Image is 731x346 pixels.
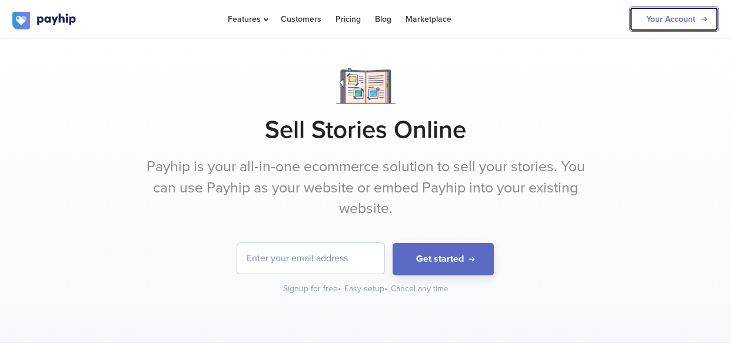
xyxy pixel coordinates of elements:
img: logo.svg [12,12,77,29]
div: Signup for free [283,283,342,295]
img: Notebook.png [336,68,396,104]
span: Features [228,14,267,24]
h1: Sell Stories Online [12,115,719,145]
span: • [338,284,341,294]
div: Easy setup [344,283,388,295]
a: Your Account [629,6,719,32]
input: Enter your email address [237,243,384,274]
p: Payhip is your all-in-one ecommerce solution to sell your stories. You can use Payhip as your web... [145,157,586,219]
div: Cancel any time [391,283,448,295]
button: Get started [393,243,494,275]
span: • [384,284,387,294]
